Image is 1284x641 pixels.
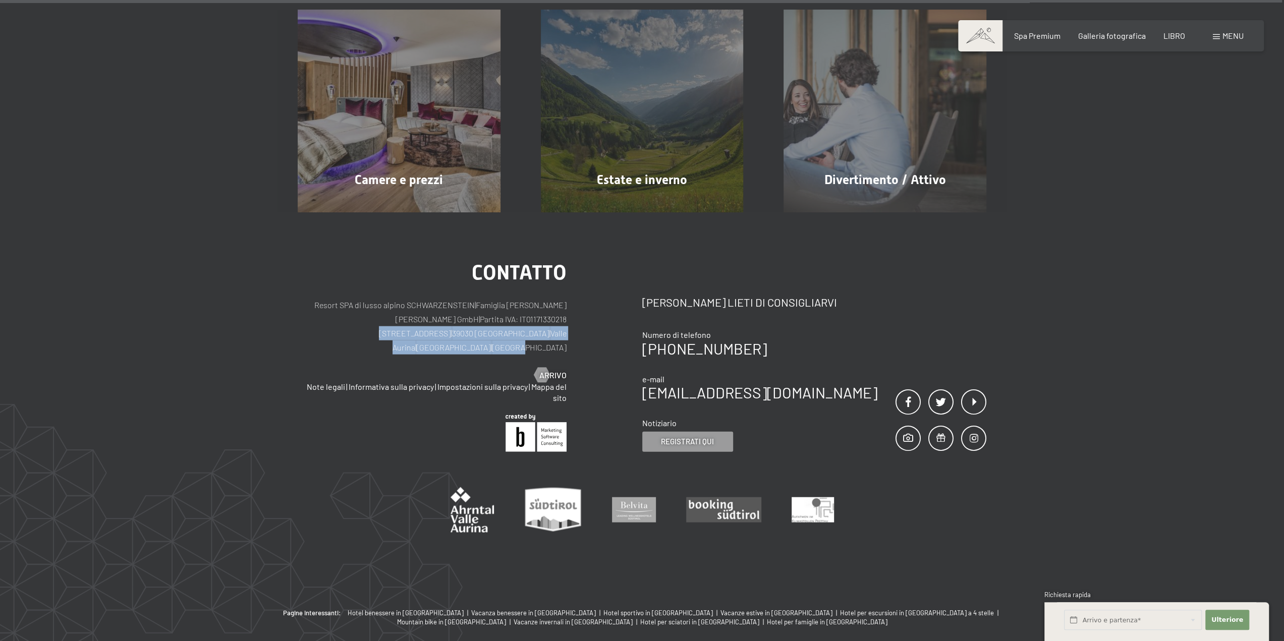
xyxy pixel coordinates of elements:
[642,296,837,309] font: [PERSON_NAME] lieti di consigliarvi
[437,382,528,391] a: Impostazioni sulla privacy
[642,418,677,428] font: Notiziario
[597,172,687,187] font: Estate e inverno
[415,342,416,352] font: |
[435,382,436,391] font: |
[1044,591,1091,599] font: Richiesta rapida
[767,618,887,626] font: Hotel per famiglie in [GEOGRAPHIC_DATA]
[720,609,832,617] font: Vacanze estive in [GEOGRAPHIC_DATA]
[514,618,633,626] font: Vacanze invernali in [GEOGRAPHIC_DATA]
[348,608,471,617] a: Hotel benessere in [GEOGRAPHIC_DATA] |
[840,609,994,617] font: Hotel per escursioni in [GEOGRAPHIC_DATA] a 4 stelle
[642,330,711,339] font: Numero di telefono
[997,609,998,617] font: |
[355,172,443,187] font: Camere e prezzi
[480,314,567,324] font: Partita IVA: IT01171330218
[529,382,530,391] font: |
[397,617,514,626] a: Mountain bike in [GEOGRAPHIC_DATA] |
[510,618,511,626] font: |
[283,609,341,617] font: Pagine interessanti:
[479,314,480,324] font: |
[767,617,887,626] a: Hotel per famiglie in [GEOGRAPHIC_DATA]
[534,370,567,381] a: Arrivo
[763,10,1007,213] a: Wellness Hotel Alto Adige SCHWARZENSTEIN - Vacanze benessere nelle Alpi, escursioni e benessere D...
[397,618,506,626] font: Mountain bike in [GEOGRAPHIC_DATA]
[603,608,720,617] a: Hotel sportivo in [GEOGRAPHIC_DATA] |
[452,328,549,338] font: 39030 [GEOGRAPHIC_DATA]
[1205,610,1249,630] button: Ulteriore
[840,608,1001,617] a: Hotel per escursioni in [GEOGRAPHIC_DATA] a 4 stelle |
[348,609,464,617] font: Hotel benessere in [GEOGRAPHIC_DATA]
[521,10,764,213] a: Wellness Hotel Alto Adige SCHWARZENSTEIN - Vacanze benessere nelle Alpi, escursioni e benessere E...
[642,374,664,384] font: e-mail
[1222,31,1244,40] font: menu
[1014,31,1060,40] a: Spa Premium
[824,172,946,187] font: Divertimento / Attivo
[467,609,468,617] font: |
[349,382,434,391] a: Informativa sulla privacy
[716,609,717,617] font: |
[1078,31,1146,40] a: Galleria fotografica
[531,382,567,402] a: Mappa del sito
[1211,616,1243,623] font: Ulteriore
[471,609,596,617] font: Vacanza benessere in [GEOGRAPHIC_DATA]
[514,617,640,626] a: Vacanze invernali in [GEOGRAPHIC_DATA] |
[549,328,550,338] font: |
[506,414,567,452] img: Brandnamic GmbH | Soluzioni leader per l'ospitalità
[416,342,491,352] font: [GEOGRAPHIC_DATA]
[640,618,759,626] font: Hotel per sciatori in [GEOGRAPHIC_DATA]
[471,608,603,617] a: Vacanza benessere in [GEOGRAPHIC_DATA] |
[1163,31,1185,40] a: LIBRO
[642,339,767,358] a: [PHONE_NUMBER]
[763,618,764,626] font: |
[379,328,451,338] font: [STREET_ADDRESS]
[539,370,567,380] font: Arrivo
[492,342,567,352] font: [GEOGRAPHIC_DATA]
[307,382,345,391] a: Note legali
[599,609,600,617] font: |
[661,437,714,446] font: Registrati qui
[277,10,521,213] a: Wellness Hotel Alto Adige SCHWARZENSTEIN - Vacanze benessere nelle Alpi, escursioni e benessere C...
[603,609,713,617] font: Hotel sportivo in [GEOGRAPHIC_DATA]
[491,342,492,352] font: |
[472,261,567,284] font: contatto
[314,300,475,310] font: Resort SPA di lusso alpino SCHWARZENSTEIN
[475,300,476,310] font: |
[476,300,567,310] font: Famiglia [PERSON_NAME]
[720,608,840,617] a: Vacanze estive in [GEOGRAPHIC_DATA] |
[396,314,479,324] font: [PERSON_NAME] GmbH
[636,618,637,626] font: |
[346,382,348,391] font: |
[451,328,452,338] font: |
[836,609,837,617] font: |
[642,383,877,401] a: [EMAIL_ADDRESS][DOMAIN_NAME]
[640,617,767,626] a: Hotel per sciatori in [GEOGRAPHIC_DATA] |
